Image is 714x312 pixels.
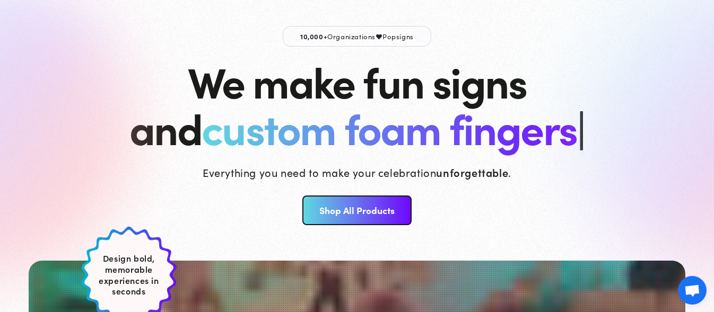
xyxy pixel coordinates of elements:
span: custom foam fingers [202,97,577,156]
span: 10,000+ [300,31,327,41]
a: Shop All Products [302,195,411,225]
a: Open chat [678,276,707,305]
p: Everything you need to make your celebration . [203,165,511,180]
strong: unforgettable [436,165,508,180]
p: Organizations Popsigns [283,26,431,47]
span: | [577,97,585,157]
h1: We make fun signs and [129,57,585,150]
